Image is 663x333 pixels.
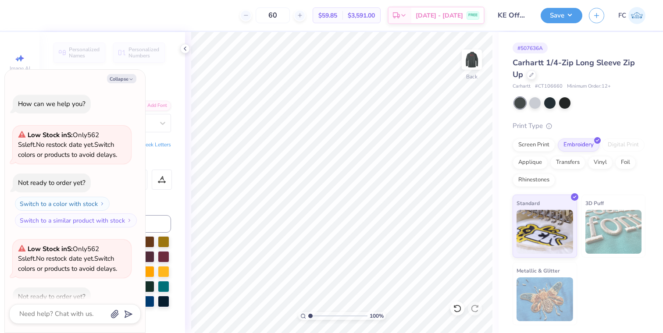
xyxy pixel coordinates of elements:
[28,131,73,139] strong: Low Stock in S :
[28,244,73,253] strong: Low Stock in S :
[10,65,30,72] span: Image AI
[585,198,604,208] span: 3D Puff
[517,198,540,208] span: Standard
[513,156,548,169] div: Applique
[517,266,560,275] span: Metallic & Glitter
[628,7,645,24] img: Flannery Clausen
[466,73,478,81] div: Back
[615,156,636,169] div: Foil
[69,46,100,59] span: Personalized Names
[585,210,642,254] img: 3D Puff
[567,83,611,90] span: Minimum Order: 12 +
[318,11,337,20] span: $59.85
[18,178,86,187] div: Not ready to order yet?
[535,83,563,90] span: # CT106660
[517,277,573,321] img: Metallic & Glitter
[588,156,613,169] div: Vinyl
[513,138,555,152] div: Screen Print
[618,11,626,21] span: FC
[128,46,160,59] span: Personalized Numbers
[18,99,86,108] div: How can we help you?
[513,57,635,80] span: Carhartt 1/4-Zip Long Sleeve Zip Up
[416,11,463,20] span: [DATE] - [DATE]
[100,201,105,206] img: Switch to a color with stock
[517,210,573,254] img: Standard
[36,140,94,149] span: No restock date yet.
[348,11,375,20] span: $3,591.00
[136,101,171,111] div: Add Font
[558,138,599,152] div: Embroidery
[18,292,86,301] div: Not ready to order yet?
[127,218,132,223] img: Switch to a similar product with stock
[513,43,548,53] div: # 507636A
[256,7,290,23] input: – –
[541,8,582,23] button: Save
[18,244,117,273] span: Only 562 Ss left. Switch colors or products to avoid delays.
[618,7,645,24] a: FC
[491,7,534,24] input: Untitled Design
[15,213,137,227] button: Switch to a similar product with stock
[15,197,110,211] button: Switch to a color with stock
[463,51,481,68] img: Back
[370,312,384,320] span: 100 %
[513,121,645,131] div: Print Type
[36,254,94,263] span: No restock date yet.
[18,131,117,159] span: Only 562 Ss left. Switch colors or products to avoid delays.
[602,138,645,152] div: Digital Print
[107,74,136,83] button: Collapse
[513,83,531,90] span: Carhartt
[550,156,585,169] div: Transfers
[513,174,555,187] div: Rhinestones
[468,12,478,18] span: FREE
